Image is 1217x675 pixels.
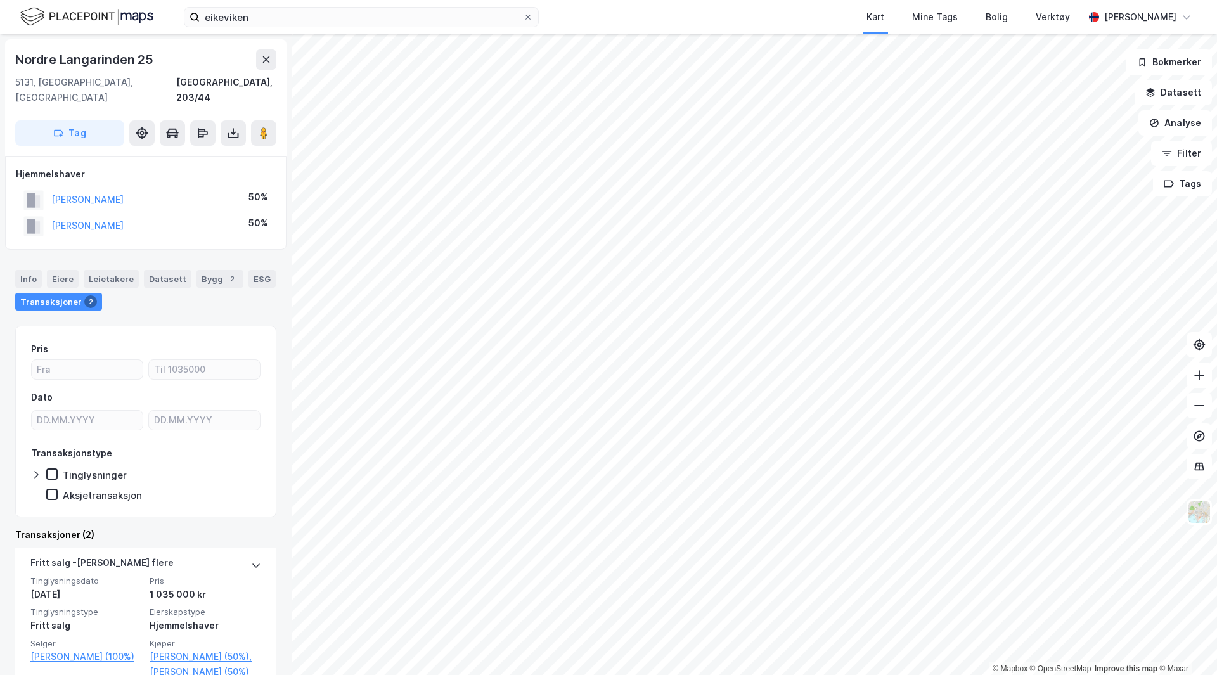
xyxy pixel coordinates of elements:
a: [PERSON_NAME] (100%) [30,649,142,664]
input: Fra [32,360,143,379]
div: 1 035 000 kr [150,587,261,602]
div: [DATE] [30,587,142,602]
span: Pris [150,575,261,586]
div: 50% [248,190,268,205]
a: Improve this map [1095,664,1157,673]
input: Til 1035000 [149,360,260,379]
span: Tinglysningsdato [30,575,142,586]
div: Fritt salg - [PERSON_NAME] flere [30,555,174,575]
div: Mine Tags [912,10,958,25]
div: Kontrollprogram for chat [1154,614,1217,675]
iframe: Chat Widget [1154,614,1217,675]
img: logo.f888ab2527a4732fd821a326f86c7f29.svg [20,6,153,28]
div: Transaksjonstype [31,446,112,461]
div: Info [15,270,42,288]
a: Mapbox [993,664,1027,673]
div: Bolig [986,10,1008,25]
div: Bygg [196,270,243,288]
span: Kjøper [150,638,261,649]
div: Transaksjoner (2) [15,527,276,543]
input: DD.MM.YYYY [32,411,143,430]
div: 50% [248,215,268,231]
div: Tinglysninger [63,469,127,481]
div: Hjemmelshaver [16,167,276,182]
button: Datasett [1135,80,1212,105]
div: Verktøy [1036,10,1070,25]
div: Kart [866,10,884,25]
button: Filter [1151,141,1212,166]
div: Nordre Langarinden 25 [15,49,156,70]
input: DD.MM.YYYY [149,411,260,430]
div: 2 [84,295,97,308]
div: Transaksjoner [15,293,102,311]
button: Bokmerker [1126,49,1212,75]
div: ESG [248,270,276,288]
div: Datasett [144,270,191,288]
span: Tinglysningstype [30,607,142,617]
button: Tags [1153,171,1212,196]
div: [PERSON_NAME] [1104,10,1176,25]
div: Pris [31,342,48,357]
span: Eierskapstype [150,607,261,617]
button: Tag [15,120,124,146]
a: OpenStreetMap [1030,664,1091,673]
div: Dato [31,390,53,405]
div: Aksjetransaksjon [63,489,142,501]
div: 2 [226,273,238,285]
div: Eiere [47,270,79,288]
div: Leietakere [84,270,139,288]
div: 5131, [GEOGRAPHIC_DATA], [GEOGRAPHIC_DATA] [15,75,176,105]
div: Hjemmelshaver [150,618,261,633]
a: [PERSON_NAME] (50%), [150,649,261,664]
span: Selger [30,638,142,649]
div: [GEOGRAPHIC_DATA], 203/44 [176,75,276,105]
input: Søk på adresse, matrikkel, gårdeiere, leietakere eller personer [200,8,523,27]
img: Z [1187,500,1211,524]
div: Fritt salg [30,618,142,633]
button: Analyse [1138,110,1212,136]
